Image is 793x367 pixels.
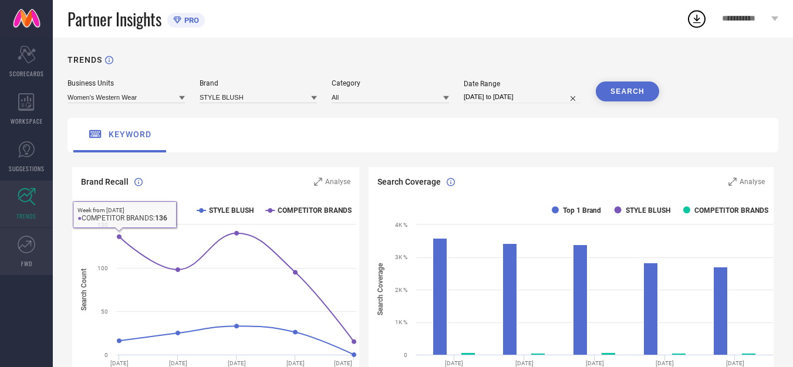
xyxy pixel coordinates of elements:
[101,308,108,315] text: 50
[68,7,161,31] span: Partner Insights
[725,360,744,366] text: [DATE]
[395,222,407,228] text: 4K %
[68,79,185,87] div: Business Units
[376,263,384,316] tspan: Search Coverage
[9,69,44,78] span: SCORECARDS
[515,360,533,366] text: [DATE]
[625,206,670,215] text: STYLE BLUSH
[332,79,449,87] div: Category
[596,81,659,101] button: SEARCH
[395,254,407,260] text: 3K %
[740,178,765,186] span: Analyse
[169,360,187,366] text: [DATE]
[728,178,737,186] svg: Zoom
[694,206,768,215] text: COMPETITOR BRANDS
[16,212,36,220] span: TRENDS
[334,360,352,366] text: [DATE]
[686,8,707,29] div: Open download list
[21,259,32,268] span: FWD
[97,222,108,228] text: 150
[97,265,108,271] text: 100
[464,91,581,103] input: Select date range
[9,164,45,173] span: SUGGESTIONS
[181,16,199,25] span: PRO
[104,352,108,358] text: 0
[209,206,254,215] text: STYLE BLUSH
[11,117,43,125] span: WORKSPACE
[109,130,151,139] span: keyword
[585,360,603,366] text: [DATE]
[110,360,129,366] text: [DATE]
[656,360,674,366] text: [DATE]
[200,79,317,87] div: Brand
[563,206,601,215] text: Top 1 Brand
[445,360,463,366] text: [DATE]
[228,360,246,366] text: [DATE]
[314,178,322,186] svg: Zoom
[68,55,102,64] h1: TRENDS
[278,206,352,215] text: COMPETITOR BRANDS
[325,178,350,186] span: Analyse
[81,177,129,186] span: Brand Recall
[80,269,88,311] tspan: Search Count
[404,352,407,358] text: 0
[464,80,581,88] div: Date Range
[395,319,407,325] text: 1K %
[395,287,407,293] text: 2K %
[377,177,441,186] span: Search Coverage
[286,360,305,366] text: [DATE]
